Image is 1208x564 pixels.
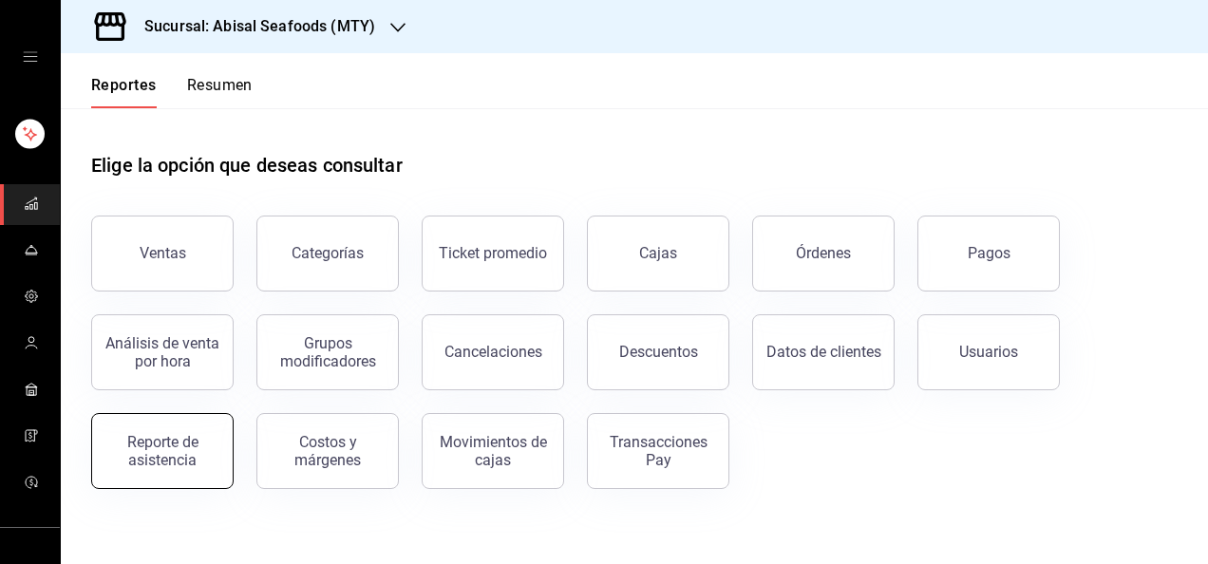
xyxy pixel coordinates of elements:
[91,76,157,108] button: Reportes
[434,433,552,469] div: Movimientos de cajas
[269,433,387,469] div: Costos y márgenes
[269,334,387,370] div: Grupos modificadores
[959,343,1018,361] div: Usuarios
[129,15,375,38] h3: Sucursal: Abisal Seafoods (MTY)
[796,244,851,262] div: Órdenes
[766,343,881,361] div: Datos de clientes
[292,244,364,262] div: Categorías
[256,314,399,390] button: Grupos modificadores
[752,216,895,291] button: Órdenes
[91,76,253,108] div: navigation tabs
[422,216,564,291] button: Ticket promedio
[140,244,186,262] div: Ventas
[439,244,547,262] div: Ticket promedio
[599,433,717,469] div: Transacciones Pay
[422,314,564,390] button: Cancelaciones
[917,216,1060,291] button: Pagos
[444,343,542,361] div: Cancelaciones
[968,244,1010,262] div: Pagos
[752,314,895,390] button: Datos de clientes
[639,242,678,265] div: Cajas
[104,433,221,469] div: Reporte de asistencia
[104,334,221,370] div: Análisis de venta por hora
[422,413,564,489] button: Movimientos de cajas
[619,343,698,361] div: Descuentos
[256,413,399,489] button: Costos y márgenes
[91,314,234,390] button: Análisis de venta por hora
[587,314,729,390] button: Descuentos
[587,216,729,291] a: Cajas
[23,49,38,65] button: open drawer
[187,76,253,108] button: Resumen
[91,216,234,291] button: Ventas
[587,413,729,489] button: Transacciones Pay
[256,216,399,291] button: Categorías
[91,413,234,489] button: Reporte de asistencia
[91,151,403,179] h1: Elige la opción que deseas consultar
[917,314,1060,390] button: Usuarios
